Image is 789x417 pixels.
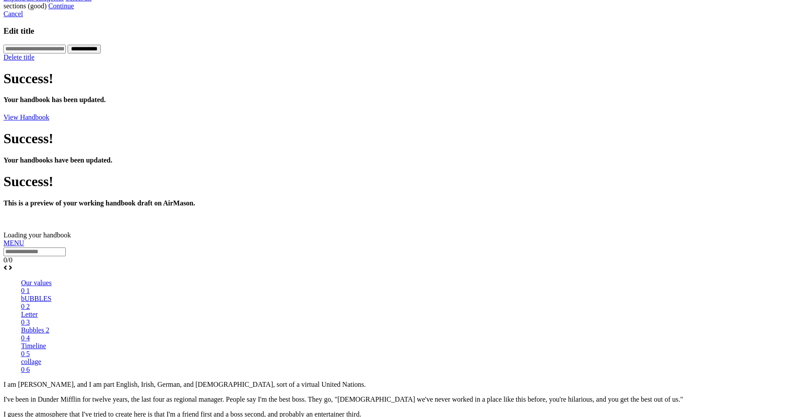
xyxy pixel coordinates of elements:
[30,2,44,10] span: good
[26,287,30,294] span: 1
[4,96,785,104] h4: Your handbook has been updated.
[21,295,51,302] span: bUBBLES
[4,156,785,164] h4: Your handbooks have been updated.
[4,2,46,10] span: sections ( )
[4,396,785,403] p: I've been in Dunder Mifflin for twelve years, the last four as regional manager. People say I'm t...
[4,173,785,190] h1: Success!
[4,256,12,264] span: /
[4,381,785,389] p: I am [PERSON_NAME], and I am part English, Irish, German, and [DEMOGRAPHIC_DATA], sort of a virtu...
[26,318,30,326] span: 3
[4,53,35,61] a: Delete title
[4,71,785,87] h1: Success!
[26,334,30,342] span: 4
[21,366,25,373] span: 0
[9,256,12,264] span: 0
[4,231,71,239] span: Loading your handbook
[21,318,25,326] span: 0
[21,326,785,342] a: Bubbles 2 0 4
[4,199,785,207] h4: This is a preview of your working handbook draft on AirMason.
[21,311,38,318] span: Letter
[21,279,785,294] a: Our values 0 1
[4,256,7,264] span: 0
[4,113,49,121] a: View Handbook
[48,2,74,10] a: Continue
[21,350,25,357] span: 0
[21,303,25,310] span: 0
[4,10,23,18] a: Cancel
[4,26,785,36] h3: Edit title
[21,326,49,334] span: Bubbles 2
[21,342,785,357] a: Timeline 0 5
[26,350,30,357] span: 5
[21,295,785,310] a: bUBBLES 0 2
[4,239,24,247] a: MENU
[21,358,785,373] a: collage 0 6
[26,303,30,310] span: 2
[26,366,30,373] span: 6
[21,358,41,365] span: collage
[21,342,46,350] span: Timeline
[21,287,25,294] span: 0
[21,311,785,326] a: Letter 0 3
[21,334,25,342] span: 0
[4,131,785,147] h1: Success!
[21,279,52,286] span: Our values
